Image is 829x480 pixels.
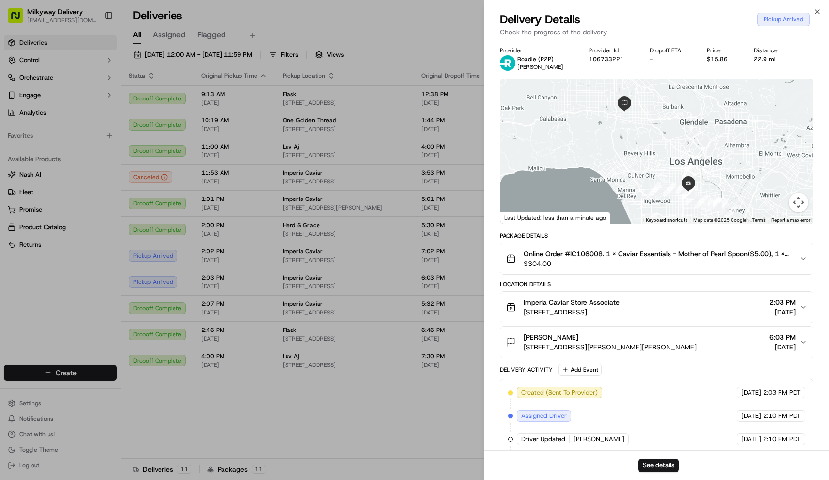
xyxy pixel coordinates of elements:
[19,177,27,185] img: 1736555255976-a54dd68f-1ca7-489b-9aae-adbdc363a1c4
[741,388,761,397] span: [DATE]
[500,327,813,358] button: [PERSON_NAME][STREET_ADDRESS][PERSON_NAME][PERSON_NAME]6:03 PM[DATE]
[78,213,159,231] a: 💻API Documentation
[25,63,175,73] input: Got a question? Start typing here...
[30,177,103,184] span: Wisdom [PERSON_NAME]
[500,27,814,37] p: Check the progress of the delivery
[500,12,580,27] span: Delivery Details
[105,150,109,158] span: •
[650,47,691,54] div: Dropoff ETA
[638,459,679,472] button: See details
[754,47,788,54] div: Distance
[500,366,553,374] div: Delivery Activity
[92,217,156,227] span: API Documentation
[646,217,687,224] button: Keyboard shortcuts
[752,217,765,223] a: Terms (opens in new tab)
[500,292,813,323] button: Imperia Caviar Store Associate[STREET_ADDRESS]2:03 PM[DATE]
[524,307,620,317] span: [STREET_ADDRESS]
[771,217,810,223] a: Report a map error
[645,213,657,225] div: 24
[650,55,691,63] div: -
[707,47,738,54] div: Price
[682,185,695,198] div: 20
[10,218,17,226] div: 📗
[524,298,620,307] span: Imperia Caviar Store Associate
[19,217,74,227] span: Knowledge Base
[685,192,697,205] div: 16
[663,183,676,196] div: 22
[769,298,796,307] span: 2:03 PM
[503,211,535,224] a: Open this area in Google Maps (opens a new window)
[111,150,130,158] span: [DATE]
[10,126,65,134] div: Past conversations
[10,10,29,29] img: Nash
[44,102,133,110] div: We're available if you need us!
[558,364,602,376] button: Add Event
[709,197,721,210] div: 9
[82,218,90,226] div: 💻
[500,47,574,54] div: Provider
[589,47,634,54] div: Provider Id
[96,241,117,248] span: Pylon
[105,177,109,184] span: •
[769,342,796,352] span: [DATE]
[10,167,25,186] img: Wisdom Oko
[503,211,535,224] img: Google
[521,388,598,397] span: Created (Sent To Provider)
[763,435,801,444] span: 2:10 PM PDT
[10,141,25,160] img: Wisdom Oko
[707,55,738,63] div: $15.86
[68,240,117,248] a: Powered byPylon
[754,55,788,63] div: 22.9 mi
[574,435,624,444] span: [PERSON_NAME]
[44,93,159,102] div: Start new chat
[675,181,688,194] div: 21
[500,212,610,224] div: Last Updated: less than a minute ago
[20,93,38,110] img: 8571987876998_91fb9ceb93ad5c398215_72.jpg
[165,96,176,107] button: Start new chat
[150,124,176,136] button: See all
[789,193,808,212] button: Map camera controls
[517,55,563,63] p: Roadie (P2P)
[695,195,708,208] div: 15
[769,307,796,317] span: [DATE]
[500,55,515,71] img: roadie-logo-v2.jpg
[763,412,801,420] span: 2:10 PM PDT
[6,213,78,231] a: 📗Knowledge Base
[521,412,567,420] span: Assigned Driver
[500,232,814,240] div: Package Details
[521,435,565,444] span: Driver Updated
[741,435,761,444] span: [DATE]
[10,93,27,110] img: 1736555255976-a54dd68f-1ca7-489b-9aae-adbdc363a1c4
[763,388,801,397] span: 2:03 PM PDT
[769,332,796,342] span: 6:03 PM
[724,206,737,219] div: 1
[524,249,792,259] span: Online Order #IC106008. 1 x Caviar Essentials - Mother of Pearl Spoon($5.00), 1 x Bluefin Tuna Be...
[500,243,813,274] button: Online Order #IC106008. 1 x Caviar Essentials - Mother of Pearl Spoon($5.00), 1 x Bluefin Tuna Be...
[524,259,792,268] span: $304.00
[741,412,761,420] span: [DATE]
[649,183,661,196] div: 23
[19,151,27,159] img: 1736555255976-a54dd68f-1ca7-489b-9aae-adbdc363a1c4
[589,55,624,63] button: 106733221
[10,39,176,54] p: Welcome 👋
[30,150,103,158] span: Wisdom [PERSON_NAME]
[517,63,563,71] span: [PERSON_NAME]
[524,342,697,352] span: [STREET_ADDRESS][PERSON_NAME][PERSON_NAME]
[693,217,746,223] span: Map data ©2025 Google
[500,281,814,288] div: Location Details
[524,332,578,342] span: [PERSON_NAME]
[111,177,130,184] span: [DATE]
